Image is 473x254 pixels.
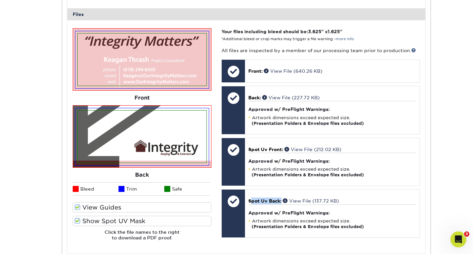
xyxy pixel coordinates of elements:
[248,95,261,100] span: Back:
[336,37,354,41] a: more info
[450,231,466,247] iframe: Intercom live chat
[73,202,211,212] label: View Guides
[308,29,321,34] span: 3.625
[248,115,416,126] li: Artwork dimensions exceed expected size.
[221,37,354,41] small: *Additional bleed or crop marks may trigger a file warning –
[284,147,341,152] a: View File (212.02 KB)
[221,47,420,54] p: All files are inspected by a member of our processing team prior to production.
[73,216,211,226] label: Show Spot UV Mask
[73,168,211,182] div: Back
[283,198,339,204] a: View File (137.72 KB)
[248,198,281,204] span: Spot Uv Back:
[252,121,364,126] strong: (Presentation Folders & Envelope files excluded)
[248,218,416,229] li: Artwork dimensions exceed expected size.
[252,172,364,177] strong: (Presentation Folders & Envelope files excluded)
[73,229,211,246] h6: Click the file names to the right to download a PDF proof.
[264,68,322,74] a: View File (640.26 KB)
[248,107,416,112] h4: Approved w/ PreFlight Warnings:
[252,224,364,229] strong: (Presentation Folders & Envelope files excluded)
[73,182,118,196] li: Bleed
[328,29,340,34] span: 1.625
[164,182,210,196] li: Safe
[118,182,164,196] li: Trim
[248,210,416,215] h4: Approved w/ PreFlight Warnings:
[67,8,425,20] div: Files
[464,231,469,237] span: 3
[221,29,342,34] strong: Your files including bleed should be: " x "
[2,234,56,252] iframe: Google Customer Reviews
[248,158,416,164] h4: Approved w/ PreFlight Warnings:
[248,147,283,152] span: Spot Uv Front:
[73,91,211,105] div: Front
[248,68,263,74] span: Front:
[262,95,320,100] a: View File (227.72 KB)
[248,166,416,178] li: Artwork dimensions exceed expected size.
